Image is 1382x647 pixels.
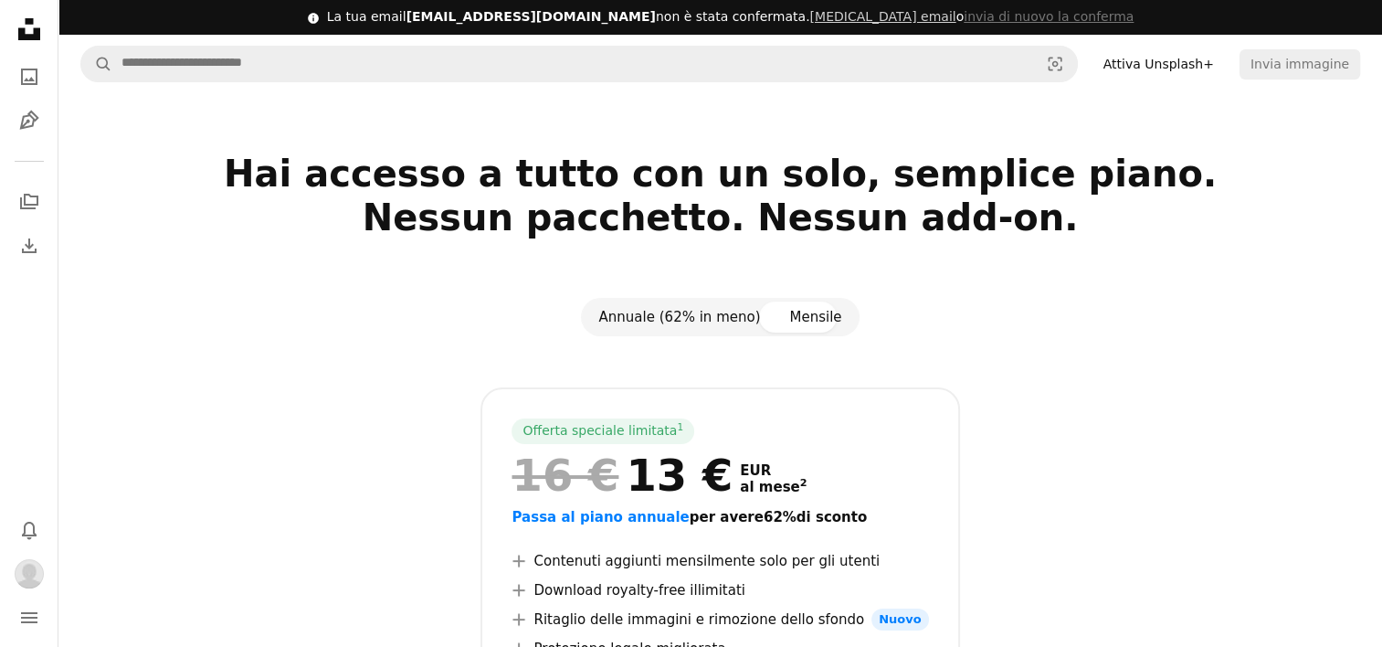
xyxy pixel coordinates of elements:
li: Download royalty-free illimitati [512,579,928,601]
button: Invia immagine [1240,49,1360,79]
button: Annuale (62% in meno) [585,302,775,333]
a: Attiva Unsplash+ [1092,49,1225,79]
span: EUR [740,462,807,479]
button: invia di nuovo la conferma [964,8,1134,27]
form: Trova visual in tutto il sito [80,46,1078,82]
a: Cronologia download [11,228,47,264]
a: Home — Unsplash [11,11,47,51]
button: Mensile [775,302,856,333]
button: Profilo [11,556,47,592]
button: Passa al piano annualeper avere62%di sconto [512,506,867,528]
button: Cerca su Unsplash [81,47,112,81]
a: 1 [673,422,687,440]
a: Illustrazioni [11,102,47,139]
span: al mese [740,479,807,495]
span: Passa al piano annuale [512,509,689,525]
button: Menu [11,599,47,636]
button: Ricerca visiva [1033,47,1077,81]
a: Foto [11,58,47,95]
a: 2 [796,479,811,495]
li: Ritaglio delle immagini e rimozione dello sfondo [512,609,928,631]
h2: Hai accesso a tutto con un solo, semplice piano. Nessun pacchetto. Nessun add-on. [132,152,1309,283]
span: [EMAIL_ADDRESS][DOMAIN_NAME] [406,9,656,24]
sup: 2 [800,477,807,489]
div: La tua email non è stata confermata. [327,8,1134,27]
span: Nuovo [871,609,928,631]
a: [MEDICAL_DATA] email [810,9,956,24]
span: 16 € [512,451,618,499]
div: Offerta speciale limitata [512,419,694,444]
li: Contenuti aggiunti mensilmente solo per gli utenti [512,550,928,572]
a: Collezioni [11,184,47,220]
button: Notifiche [11,512,47,548]
div: 13 € [512,451,733,499]
sup: 1 [677,421,683,432]
span: o [810,9,1134,24]
img: Avatar dell’utente Beatrice Lioce [15,559,44,589]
